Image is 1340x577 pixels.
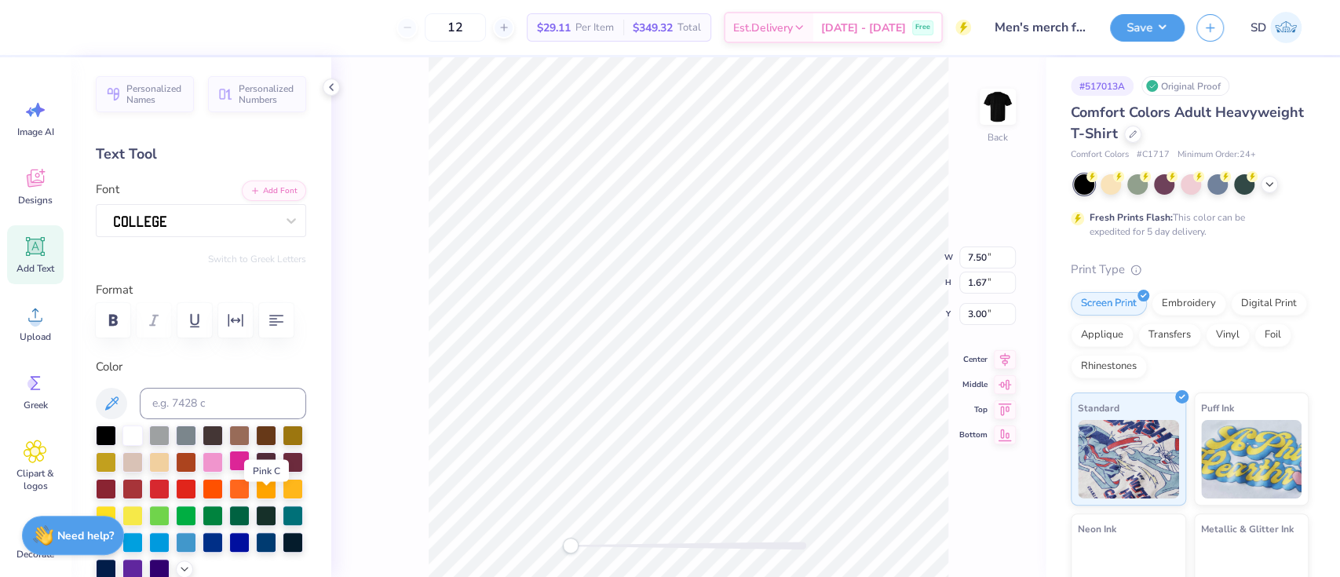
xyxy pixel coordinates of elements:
[1201,520,1294,537] span: Metallic & Glitter Ink
[959,378,988,391] span: Middle
[1078,420,1179,498] img: Standard
[733,20,793,36] span: Est. Delivery
[915,22,930,33] span: Free
[1201,420,1302,498] img: Puff Ink
[1138,323,1201,347] div: Transfers
[1178,148,1256,162] span: Minimum Order: 24 +
[1251,19,1266,37] span: SD
[57,528,114,543] strong: Need help?
[239,83,297,105] span: Personalized Numbers
[1071,292,1147,316] div: Screen Print
[959,429,988,441] span: Bottom
[1231,292,1307,316] div: Digital Print
[244,459,289,481] div: Pink C
[1206,323,1250,347] div: Vinyl
[1078,520,1116,537] span: Neon Ink
[1254,323,1291,347] div: Foil
[1071,103,1304,143] span: Comfort Colors Adult Heavyweight T-Shirt
[208,76,306,112] button: Personalized Numbers
[140,388,306,419] input: e.g. 7428 c
[17,126,54,138] span: Image AI
[1071,323,1134,347] div: Applique
[563,538,579,553] div: Accessibility label
[821,20,906,36] span: [DATE] - [DATE]
[1090,210,1283,239] div: This color can be expedited for 5 day delivery.
[96,181,119,199] label: Font
[1243,12,1309,43] a: SD
[537,20,571,36] span: $29.11
[9,467,61,492] span: Clipart & logos
[18,194,53,206] span: Designs
[1090,211,1173,224] strong: Fresh Prints Flash:
[1141,76,1229,96] div: Original Proof
[96,76,194,112] button: Personalized Names
[1071,355,1147,378] div: Rhinestones
[208,253,306,265] button: Switch to Greek Letters
[16,262,54,275] span: Add Text
[575,20,614,36] span: Per Item
[24,399,48,411] span: Greek
[959,404,988,416] span: Top
[96,281,306,299] label: Format
[425,13,486,42] input: – –
[1078,400,1119,416] span: Standard
[1071,148,1129,162] span: Comfort Colors
[242,181,306,201] button: Add Font
[1152,292,1226,316] div: Embroidery
[1110,14,1185,42] button: Save
[1071,261,1309,279] div: Print Type
[959,353,988,366] span: Center
[96,144,306,165] div: Text Tool
[633,20,673,36] span: $349.32
[982,91,1013,122] img: Back
[1270,12,1302,43] img: Sparsh Drolia
[16,548,54,561] span: Decorate
[677,20,701,36] span: Total
[96,358,306,376] label: Color
[1137,148,1170,162] span: # C1717
[126,83,184,105] span: Personalized Names
[1071,76,1134,96] div: # 517013A
[20,330,51,343] span: Upload
[983,12,1098,43] input: Untitled Design
[1201,400,1234,416] span: Puff Ink
[988,130,1008,144] div: Back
